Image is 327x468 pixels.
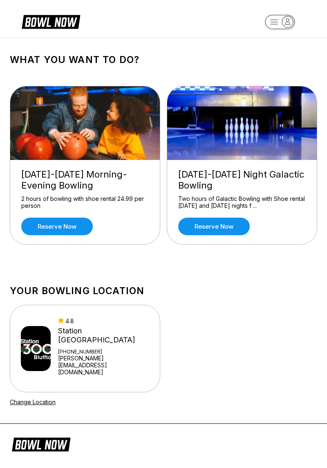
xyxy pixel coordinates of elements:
a: Reserve now [178,218,250,235]
div: 2 hours of bowling with shoe rental 24.99 per person [21,195,149,209]
div: 4.8 [58,317,150,324]
div: Two hours of Galactic Bowling with Shoe rental [DATE] and [DATE] nights f ... [178,195,306,209]
h1: Your bowling location [10,285,317,297]
div: [DATE]-[DATE] Night Galactic Bowling [178,169,306,191]
a: [PERSON_NAME][EMAIL_ADDRESS][DOMAIN_NAME] [58,355,150,376]
div: Station [GEOGRAPHIC_DATA] [58,326,150,344]
img: Station 300 Bluffton [21,326,51,371]
img: Friday-Saturday Night Galactic Bowling [167,86,318,160]
div: [PHONE_NUMBER] [58,349,150,355]
a: Change Location [10,398,56,405]
img: Friday-Sunday Morning-Evening Bowling [10,86,161,160]
a: Reserve now [21,218,93,235]
div: [DATE]-[DATE] Morning-Evening Bowling [21,169,149,191]
h1: What you want to do? [10,54,317,65]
